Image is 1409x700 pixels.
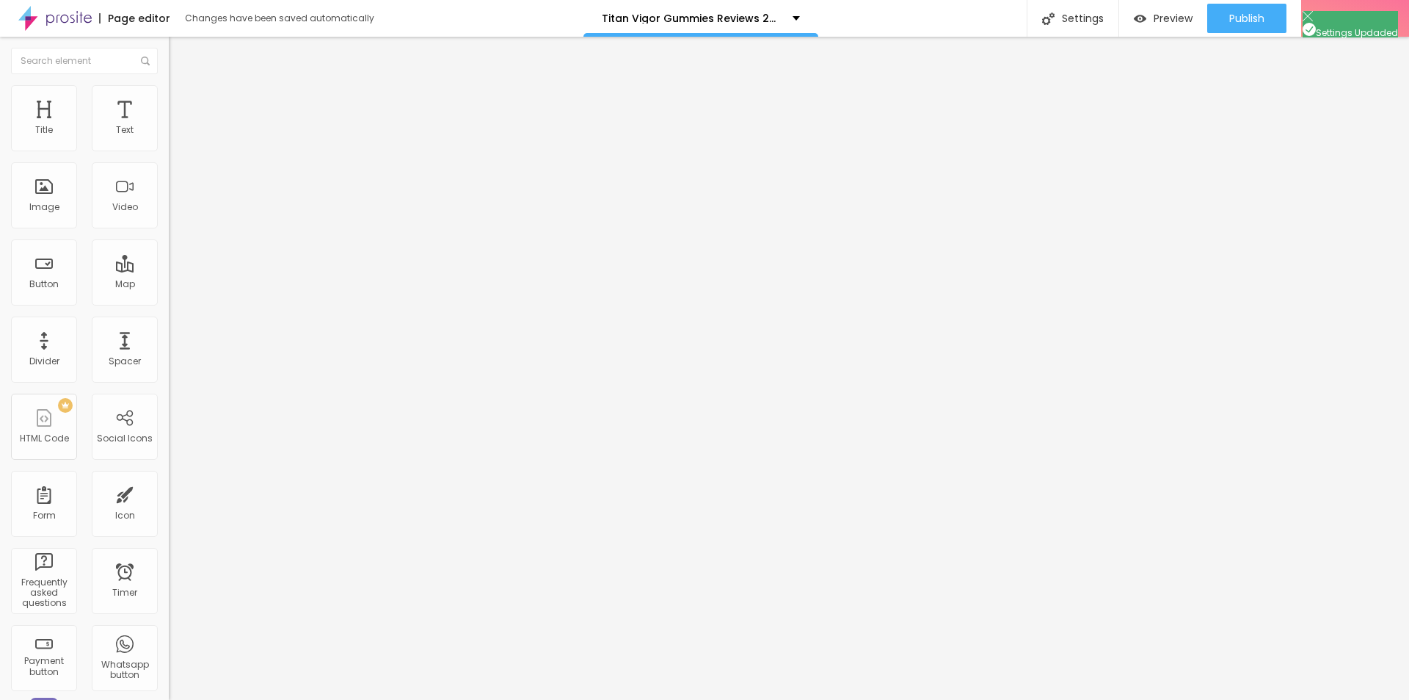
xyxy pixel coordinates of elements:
[29,279,59,289] div: Button
[15,577,73,609] div: Frequently asked questions
[602,13,782,24] p: Titan Vigor Gummies Reviews 2025
[115,279,135,289] div: Map
[112,202,138,212] div: Video
[97,433,153,444] div: Social Icons
[1303,23,1316,36] img: Icone
[33,510,56,521] div: Form
[185,14,374,23] div: Changes have been saved automatically
[141,57,150,65] img: Icone
[95,660,153,681] div: Whatsapp button
[112,588,137,598] div: Timer
[116,125,134,135] div: Text
[99,13,170,24] div: Page editor
[15,656,73,677] div: Payment button
[1229,12,1264,24] span: Publish
[20,433,69,444] div: HTML Code
[1042,12,1055,25] img: Icone
[109,356,141,367] div: Spacer
[35,125,53,135] div: Title
[29,356,59,367] div: Divider
[169,37,1409,700] iframe: Editor
[1134,12,1146,25] img: view-1.svg
[29,202,59,212] div: Image
[1119,4,1207,33] button: Preview
[1303,11,1313,21] img: Icone
[1207,4,1286,33] button: Publish
[115,510,135,521] div: Icon
[1154,12,1193,24] span: Preview
[1303,26,1398,39] span: Settings Updaded
[11,48,158,74] input: Search element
